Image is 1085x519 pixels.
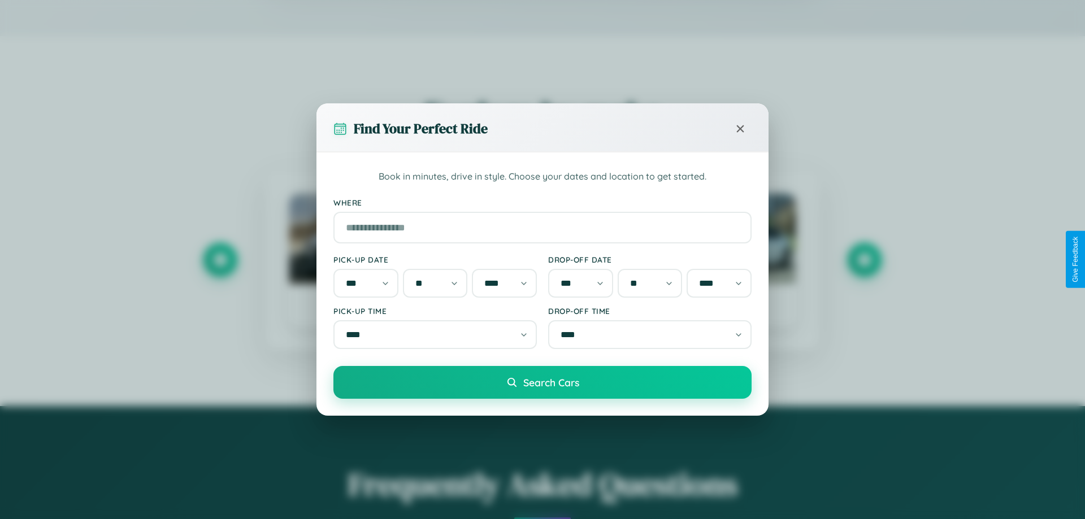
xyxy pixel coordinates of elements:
[333,366,752,399] button: Search Cars
[333,255,537,264] label: Pick-up Date
[548,306,752,316] label: Drop-off Time
[333,198,752,207] label: Where
[548,255,752,264] label: Drop-off Date
[523,376,579,389] span: Search Cars
[333,169,752,184] p: Book in minutes, drive in style. Choose your dates and location to get started.
[354,119,488,138] h3: Find Your Perfect Ride
[333,306,537,316] label: Pick-up Time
